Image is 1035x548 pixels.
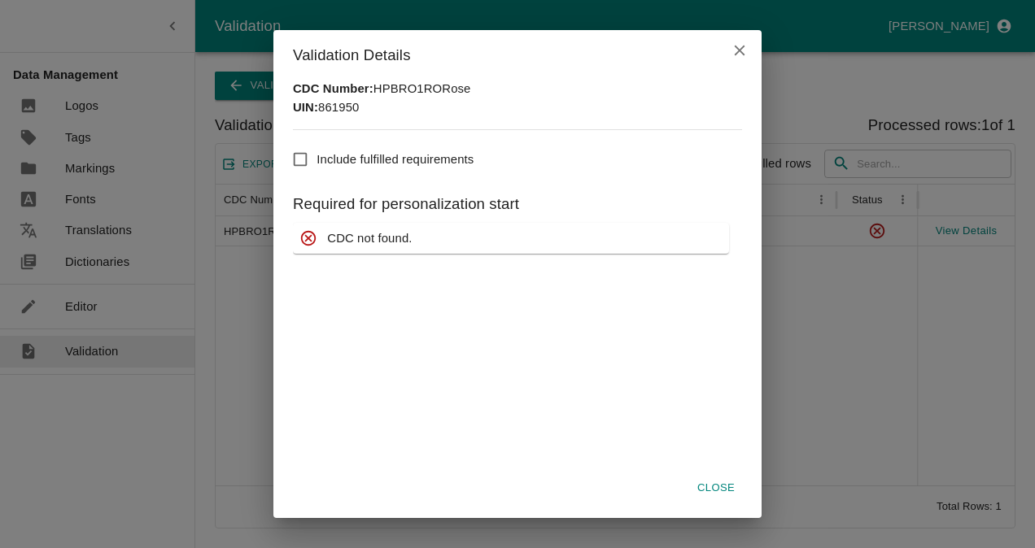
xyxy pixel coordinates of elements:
[373,82,471,95] span: HPBRO1RORose
[724,35,755,66] button: close
[293,80,742,98] p: CDC Number :
[318,101,359,114] span: 861950
[273,30,762,80] h2: Validation Details
[327,229,412,247] p: CDC not found.
[293,98,742,116] p: UIN :
[293,192,729,216] h6: Required for personalization start
[317,150,474,168] span: Include fulfilled requirements
[690,474,742,502] button: Close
